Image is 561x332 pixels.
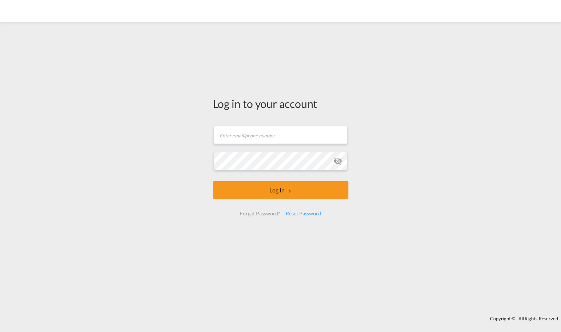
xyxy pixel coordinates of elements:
[237,207,283,220] div: Forgot Password?
[333,157,342,165] md-icon: icon-eye-off
[213,96,348,111] div: Log in to your account
[214,126,347,144] input: Enter email/phone number
[213,181,348,199] button: LOGIN
[283,207,324,220] div: Reset Password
